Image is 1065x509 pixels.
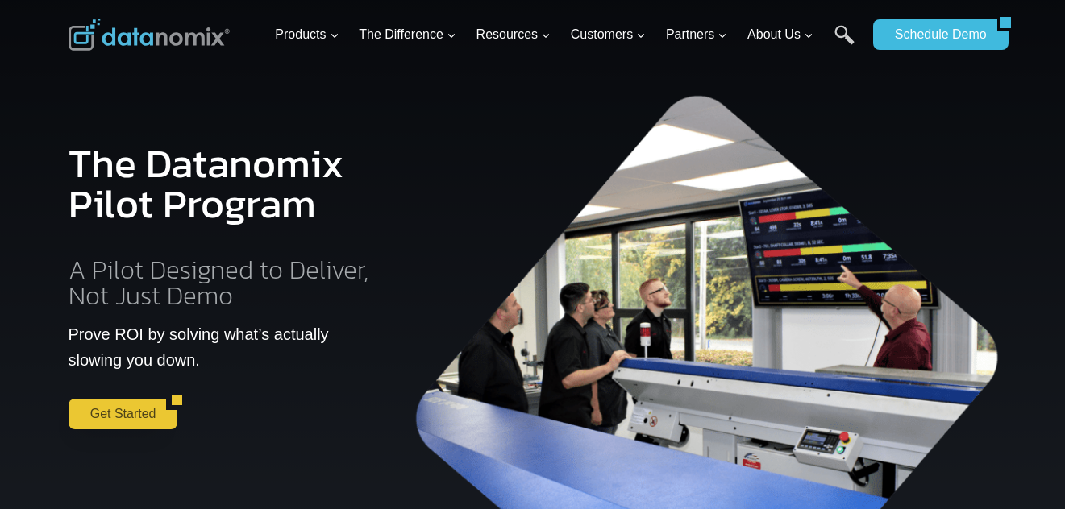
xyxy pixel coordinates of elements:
[69,399,167,429] a: Get Started
[69,19,230,51] img: Datanomix
[69,321,381,373] p: Prove ROI by solving what’s actually slowing you down.
[834,25,855,61] a: Search
[69,130,381,237] h1: The Datanomix Pilot Program
[359,24,456,45] span: The Difference
[69,257,381,308] h2: A Pilot Designed to Deliver, Not Just Demo
[666,24,727,45] span: Partners
[275,24,339,45] span: Products
[747,24,813,45] span: About Us
[268,9,865,61] nav: Primary Navigation
[873,19,997,50] a: Schedule Demo
[571,24,646,45] span: Customers
[476,24,551,45] span: Resources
